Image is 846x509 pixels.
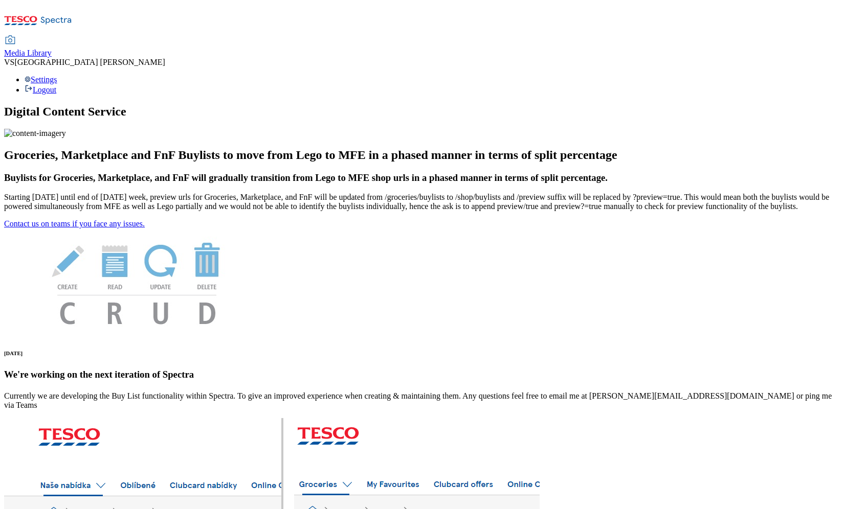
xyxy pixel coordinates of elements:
[4,391,842,410] p: Currently we are developing the Buy List functionality within Spectra. To give an improved experi...
[4,148,842,162] h2: Groceries, Marketplace and FnF Buylists to move from Lego to MFE in a phased manner in terms of s...
[4,369,842,380] h3: We're working on the next iteration of Spectra
[25,85,56,94] a: Logout
[4,36,52,58] a: Media Library
[4,49,52,57] span: Media Library
[4,129,66,138] img: content-imagery
[4,219,145,228] a: Contact us on teams if you face any issues.
[14,58,165,66] span: [GEOGRAPHIC_DATA] [PERSON_NAME]
[4,172,842,183] h3: Buylists for Groceries, Marketplace, and FnF will gradually transition from Lego to MFE shop urls...
[4,228,270,335] img: News Image
[25,75,57,84] a: Settings
[4,193,842,211] p: Starting [DATE] until end of [DATE] week, preview urls for Groceries, Marketplace, and FnF will b...
[4,105,842,119] h1: Digital Content Service
[4,350,842,356] h6: [DATE]
[4,58,14,66] span: VS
